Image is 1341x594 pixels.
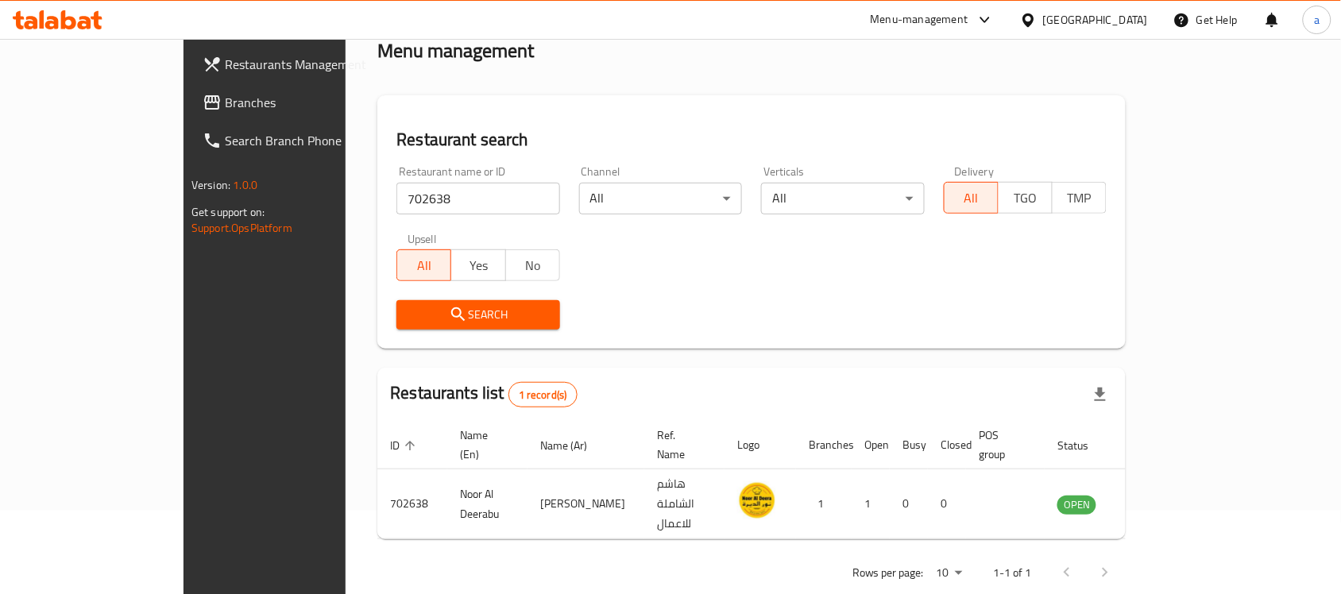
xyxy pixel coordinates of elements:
span: Get support on: [191,202,265,222]
button: All [396,249,451,281]
span: OPEN [1057,496,1096,514]
div: Total records count [508,382,578,407]
div: All [579,183,742,214]
th: Logo [725,421,796,469]
td: Noor Al Deerabu [447,469,528,539]
th: Busy [890,421,928,469]
span: 1.0.0 [233,175,257,195]
div: All [761,183,924,214]
span: Search Branch Phone [225,131,395,150]
span: a [1314,11,1320,29]
button: No [505,249,560,281]
label: Delivery [955,166,995,177]
span: Restaurants Management [225,55,395,74]
img: Noor Al Deerabu [737,481,777,521]
td: 702638 [377,469,447,539]
span: No [512,254,554,277]
a: Search Branch Phone [190,121,408,160]
span: Search [409,305,547,325]
a: Restaurants Management [190,45,408,83]
button: TMP [1052,182,1107,214]
span: POS group [979,426,1026,464]
span: ID [390,436,420,455]
div: Export file [1081,376,1119,414]
td: 0 [890,469,928,539]
input: Search for restaurant name or ID.. [396,183,559,214]
span: All [404,254,445,277]
span: TGO [1005,187,1046,210]
p: Rows per page: [852,563,924,583]
span: TMP [1059,187,1100,210]
span: Ref. Name [657,426,705,464]
span: All [951,187,992,210]
span: Status [1057,436,1109,455]
a: Branches [190,83,408,121]
div: Menu-management [871,10,968,29]
span: Branches [225,93,395,112]
label: Upsell [408,233,437,245]
p: 1-1 of 1 [994,563,1032,583]
span: Name (En) [460,426,508,464]
h2: Restaurant search [396,128,1107,152]
button: Search [396,300,559,330]
span: Yes [458,254,499,277]
h2: Restaurants list [390,381,577,407]
button: TGO [998,182,1053,214]
span: Name (Ar) [540,436,608,455]
table: enhanced table [377,421,1183,539]
div: Rows per page: [930,561,968,585]
th: Open [852,421,890,469]
td: 0 [928,469,966,539]
button: All [944,182,999,214]
a: Support.OpsPlatform [191,218,292,238]
td: [PERSON_NAME] [528,469,644,539]
td: 1 [796,469,852,539]
td: 1 [852,469,890,539]
th: Closed [928,421,966,469]
button: Yes [450,249,505,281]
span: Version: [191,175,230,195]
h2: Menu management [377,38,534,64]
td: هاشم الشاملة للاعمال [644,469,725,539]
th: Branches [796,421,852,469]
span: 1 record(s) [509,388,577,403]
div: [GEOGRAPHIC_DATA] [1043,11,1148,29]
div: OPEN [1057,496,1096,515]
